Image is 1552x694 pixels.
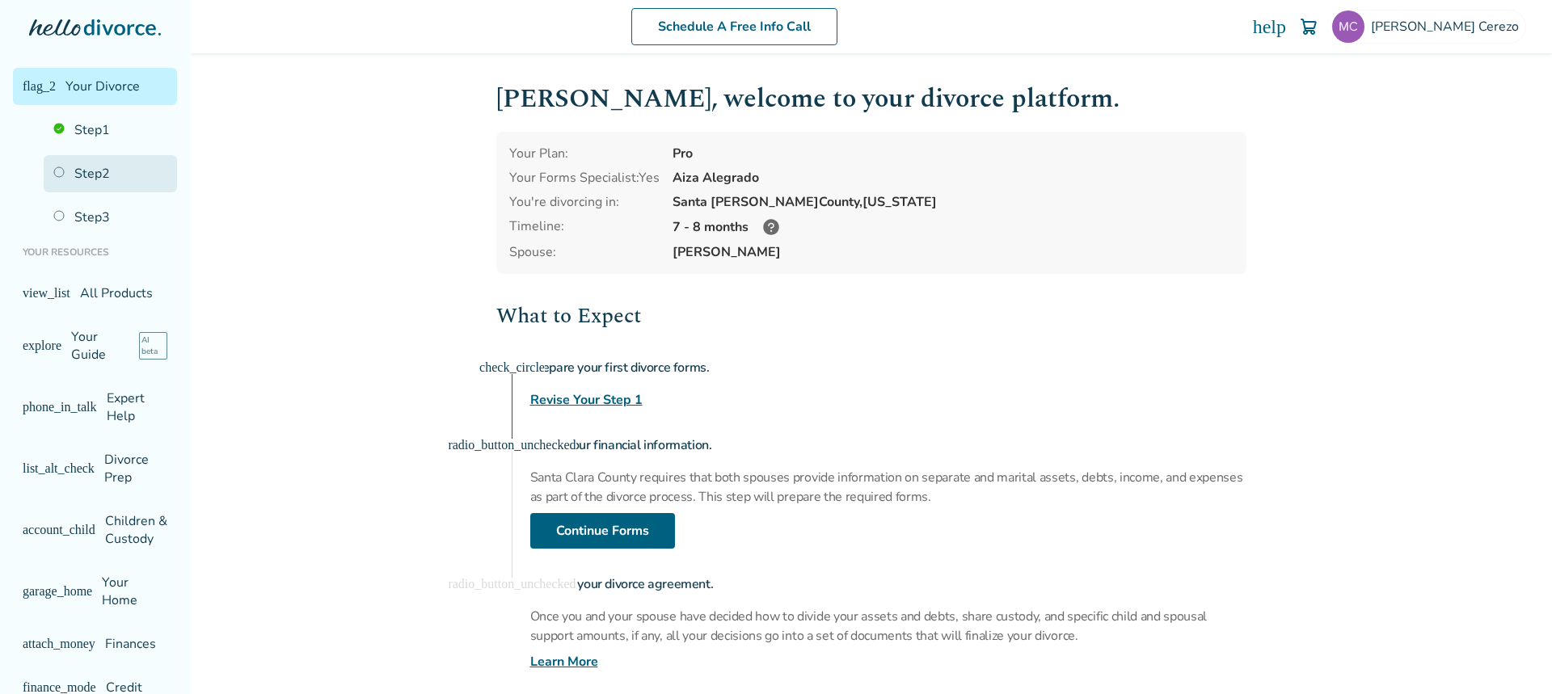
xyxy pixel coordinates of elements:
[13,275,177,312] a: view_listAll Products
[530,513,675,549] a: Continue Forms
[530,468,1246,507] p: Santa Clara County requires that both spouses provide information on separate and marital assets,...
[673,217,1234,237] div: 7 - 8 months
[23,80,56,93] span: flag_2
[44,199,177,236] a: Step3
[13,441,177,496] a: list_alt_checkDivorce Prep
[44,111,177,149] a: Step1
[13,380,177,435] a: phone_in_talkExpert Help
[509,243,660,261] span: Spouse:
[673,169,1234,187] div: Aiza Alegrado
[530,429,1246,461] h4: Share your financial information.
[13,625,177,662] a: attach_moneyFinances
[65,78,140,95] span: Your Divorce
[530,607,1246,646] p: Once you and your spouse have decided how to divide your assets and debts, share custody, and spe...
[23,339,61,352] span: explore
[1253,17,1286,36] a: help
[673,145,1234,162] div: Pro
[23,524,95,536] span: account_child
[23,681,96,694] span: finance_mode
[23,637,95,650] span: attach_money
[631,8,837,45] a: Schedule A Free Info Call
[530,568,1246,600] h4: Prepare your divorce agreement.
[530,652,598,671] a: Learn More
[448,578,576,591] span: radio_button_unchecked
[479,361,545,374] span: check_circle
[496,79,1246,119] h1: [PERSON_NAME] , welcome to your divorce platform.
[448,439,576,452] span: radio_button_unchecked
[23,401,97,414] span: phone_in_talk
[530,390,643,410] a: Revise Your Step 1
[23,462,95,475] span: list_alt_check
[509,193,660,211] div: You're divorcing in:
[1332,11,1364,43] img: mcerezogt@gmail.com
[530,351,1246,384] h4: Prepare your first divorce forms.
[13,564,177,619] a: garage_homeYour Home
[1371,18,1525,36] span: [PERSON_NAME] Cerezo
[509,145,660,162] div: Your Plan:
[44,155,177,192] a: Step2
[13,236,177,268] li: Your Resources
[673,243,1234,261] span: [PERSON_NAME]
[13,318,177,373] a: exploreYour GuideAI beta
[139,332,168,360] span: AI beta
[23,585,92,598] span: garage_home
[509,217,660,237] div: Timeline:
[13,68,177,105] a: flag_2Your Divorce
[496,300,1246,332] h2: What to Expect
[23,287,70,300] span: view_list
[13,503,177,557] a: account_childChildren & Custody
[673,193,1234,211] div: Santa [PERSON_NAME] County, [US_STATE]
[1299,17,1318,36] img: Cart
[509,169,660,187] div: Your Forms Specialist: Yes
